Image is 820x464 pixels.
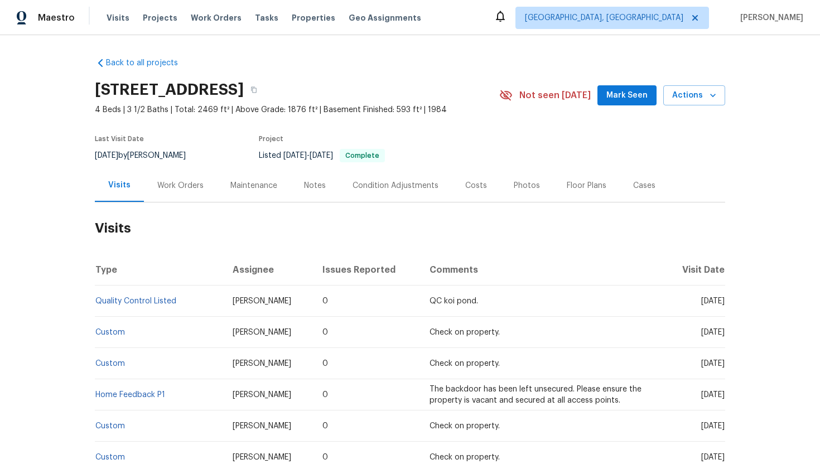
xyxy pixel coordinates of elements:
a: Quality Control Listed [95,297,176,305]
span: [PERSON_NAME] [233,422,291,430]
span: [DATE] [701,453,725,461]
span: [DATE] [701,328,725,336]
div: Work Orders [157,180,204,191]
span: 4 Beds | 3 1/2 Baths | Total: 2469 ft² | Above Grade: 1876 ft² | Basement Finished: 593 ft² | 1984 [95,104,499,115]
span: Complete [341,152,384,159]
th: Type [95,254,224,286]
div: Photos [514,180,540,191]
th: Assignee [224,254,313,286]
span: - [283,152,333,159]
button: Copy Address [244,80,264,100]
div: Maintenance [230,180,277,191]
span: [PERSON_NAME] [233,297,291,305]
span: 0 [322,360,328,368]
span: [PERSON_NAME] [233,360,291,368]
span: Check on property. [430,360,500,368]
span: [DATE] [701,422,725,430]
button: Mark Seen [597,85,657,106]
span: Check on property. [430,328,500,336]
div: Condition Adjustments [353,180,438,191]
span: Properties [292,12,335,23]
a: Home Feedback P1 [95,391,165,399]
span: 0 [322,297,328,305]
span: QC koi pond. [430,297,478,305]
h2: [STREET_ADDRESS] [95,84,244,95]
div: Notes [304,180,326,191]
span: Listed [259,152,385,159]
a: Custom [95,453,125,461]
span: [DATE] [701,391,725,399]
a: Custom [95,422,125,430]
span: 0 [322,391,328,399]
span: [DATE] [95,152,118,159]
span: [DATE] [283,152,307,159]
span: [PERSON_NAME] [233,328,291,336]
div: Floor Plans [567,180,606,191]
span: 0 [322,453,328,461]
div: Cases [633,180,655,191]
span: [DATE] [701,297,725,305]
a: Custom [95,360,125,368]
span: [PERSON_NAME] [233,391,291,399]
span: [DATE] [310,152,333,159]
h2: Visits [95,202,725,254]
a: Custom [95,328,125,336]
span: 0 [322,422,328,430]
span: Check on property. [430,422,500,430]
div: by [PERSON_NAME] [95,149,199,162]
span: [GEOGRAPHIC_DATA], [GEOGRAPHIC_DATA] [525,12,683,23]
span: Projects [143,12,177,23]
th: Issues Reported [313,254,420,286]
span: Work Orders [191,12,242,23]
span: 0 [322,328,328,336]
th: Visit Date [664,254,725,286]
span: Project [259,136,283,142]
span: [PERSON_NAME] [233,453,291,461]
th: Comments [421,254,664,286]
span: Check on property. [430,453,500,461]
span: The backdoor has been left unsecured. Please ensure the property is vacant and secured at all acc... [430,385,641,404]
span: Visits [107,12,129,23]
span: Not seen [DATE] [519,90,591,101]
button: Actions [663,85,725,106]
span: Last Visit Date [95,136,144,142]
span: [DATE] [701,360,725,368]
div: Costs [465,180,487,191]
span: Tasks [255,14,278,22]
div: Visits [108,180,131,191]
span: [PERSON_NAME] [736,12,803,23]
span: Geo Assignments [349,12,421,23]
span: Actions [672,89,716,103]
a: Back to all projects [95,57,202,69]
span: Mark Seen [606,89,648,103]
span: Maestro [38,12,75,23]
